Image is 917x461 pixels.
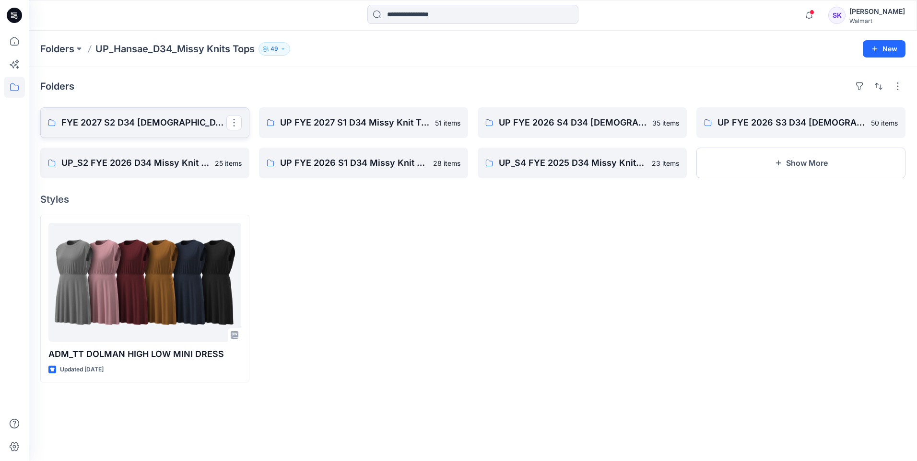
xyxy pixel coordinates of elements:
p: 49 [270,44,278,54]
p: 23 items [652,158,679,168]
p: FYE 2027 S2 D34 [DEMOGRAPHIC_DATA] Tops - Hansae [61,116,226,129]
button: New [863,40,905,58]
p: UP_Hansae_D34_Missy Knits Tops [95,42,255,56]
p: UP FYE 2026 S1 D34 Missy Knit Tops Hansae [280,156,427,170]
p: UP FYE 2026 S4 D34 [DEMOGRAPHIC_DATA] Knit Tops_ Hansae [499,116,647,129]
p: Updated [DATE] [60,365,104,375]
a: ADM_TT DOLMAN HIGH LOW MINI DRESS [48,223,241,342]
p: UP_S2 FYE 2026 D34 Missy Knit Tops [61,156,209,170]
p: 25 items [215,158,242,168]
a: FYE 2027 S2 D34 [DEMOGRAPHIC_DATA] Tops - Hansae [40,107,249,138]
a: UP FYE 2026 S1 D34 Missy Knit Tops Hansae28 items [259,148,468,178]
p: 28 items [433,158,460,168]
a: UP_S4 FYE 2025 D34 Missy Knit Tops23 items [478,148,687,178]
p: ADM_TT DOLMAN HIGH LOW MINI DRESS [48,347,241,361]
h4: Folders [40,81,74,92]
a: UP_S2 FYE 2026 D34 Missy Knit Tops25 items [40,148,249,178]
a: Folders [40,42,74,56]
p: UP FYE 2026 S3 D34 [DEMOGRAPHIC_DATA] Knit Tops Hansae [717,116,865,129]
div: SK [828,7,846,24]
p: 51 items [435,118,460,128]
div: Walmart [849,17,905,24]
p: UP FYE 2027 S1 D34 Missy Knit Tops [280,116,429,129]
a: UP FYE 2026 S3 D34 [DEMOGRAPHIC_DATA] Knit Tops Hansae50 items [696,107,905,138]
h4: Styles [40,194,905,205]
p: 50 items [871,118,898,128]
p: 35 items [652,118,679,128]
a: UP FYE 2027 S1 D34 Missy Knit Tops51 items [259,107,468,138]
button: 49 [259,42,290,56]
button: Show More [696,148,905,178]
a: UP FYE 2026 S4 D34 [DEMOGRAPHIC_DATA] Knit Tops_ Hansae35 items [478,107,687,138]
div: [PERSON_NAME] [849,6,905,17]
p: UP_S4 FYE 2025 D34 Missy Knit Tops [499,156,646,170]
